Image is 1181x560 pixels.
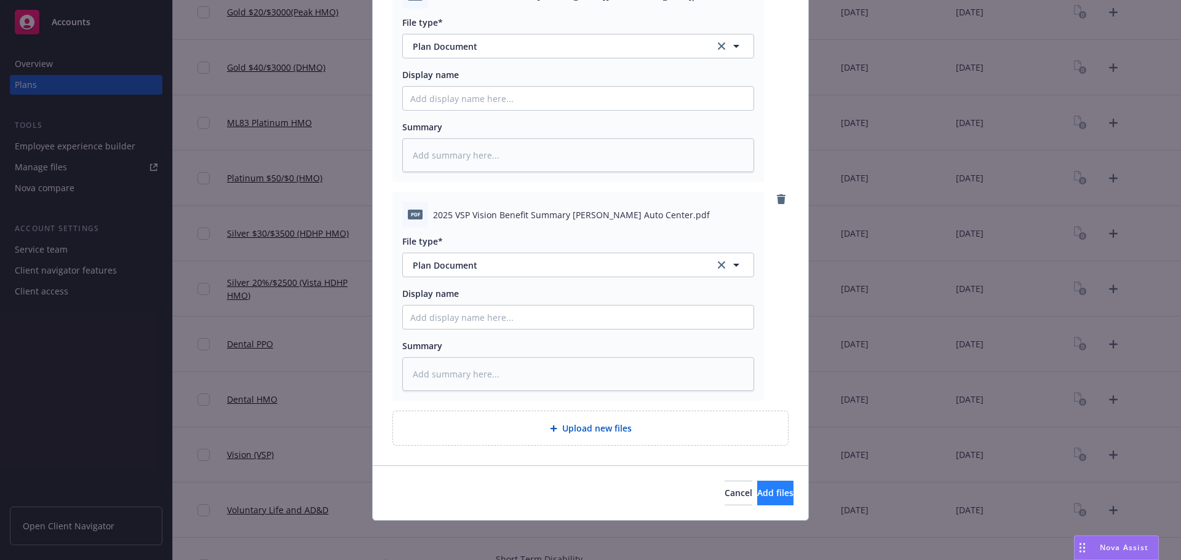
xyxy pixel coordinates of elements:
input: Add display name here... [403,306,754,329]
span: Summary [402,340,442,352]
input: Add display name here... [403,87,754,110]
span: Display name [402,69,459,81]
div: Drag to move [1075,536,1090,559]
div: Upload new files [392,411,789,446]
span: Display name [402,288,459,299]
span: Cancel [725,487,752,499]
button: Plan Documentclear selection [402,253,754,277]
button: Plan Documentclear selection [402,34,754,58]
span: File type* [402,17,443,28]
span: Plan Document [413,259,698,272]
span: File type* [402,235,443,247]
span: Plan Document [413,40,698,53]
span: Add files [757,487,793,499]
span: Summary [402,121,442,133]
a: remove [774,192,789,207]
span: Upload new files [562,422,632,435]
span: pdf [408,210,423,219]
button: Add files [757,481,793,505]
a: clear selection [714,39,729,53]
span: 2025 VSP Vision Benefit Summary [PERSON_NAME] Auto Center.pdf [433,208,710,221]
a: clear selection [714,258,729,272]
button: Nova Assist [1074,535,1159,560]
span: Nova Assist [1100,542,1148,553]
button: Cancel [725,481,752,505]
